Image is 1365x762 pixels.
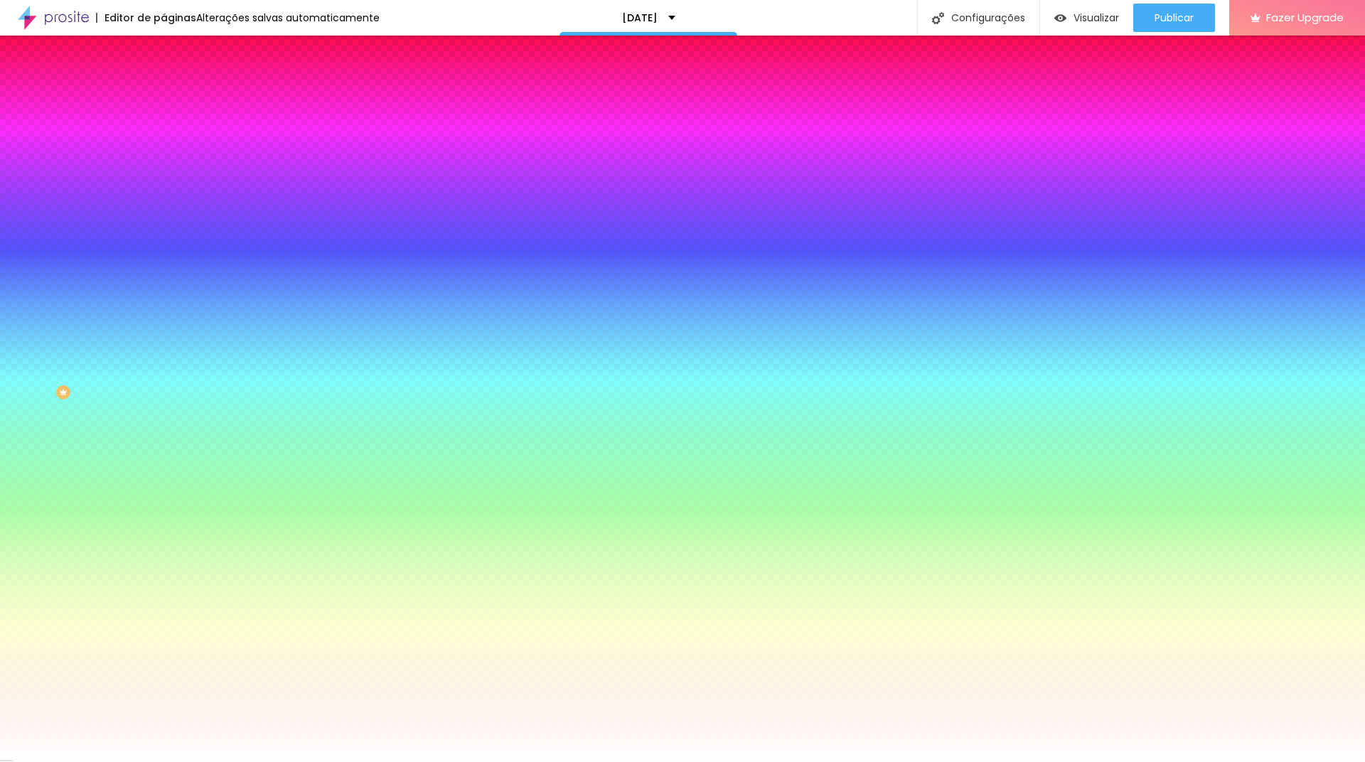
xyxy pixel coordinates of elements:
img: view-1.svg [1054,12,1066,24]
span: Visualizar [1074,12,1119,23]
div: Alterações salvas automaticamente [196,13,380,23]
span: Fazer Upgrade [1266,11,1344,23]
div: Editor de páginas [96,13,196,23]
span: Publicar [1155,12,1194,23]
img: Icone [932,12,944,24]
button: Publicar [1133,4,1215,32]
p: [DATE] [622,13,658,23]
button: Visualizar [1040,4,1133,32]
